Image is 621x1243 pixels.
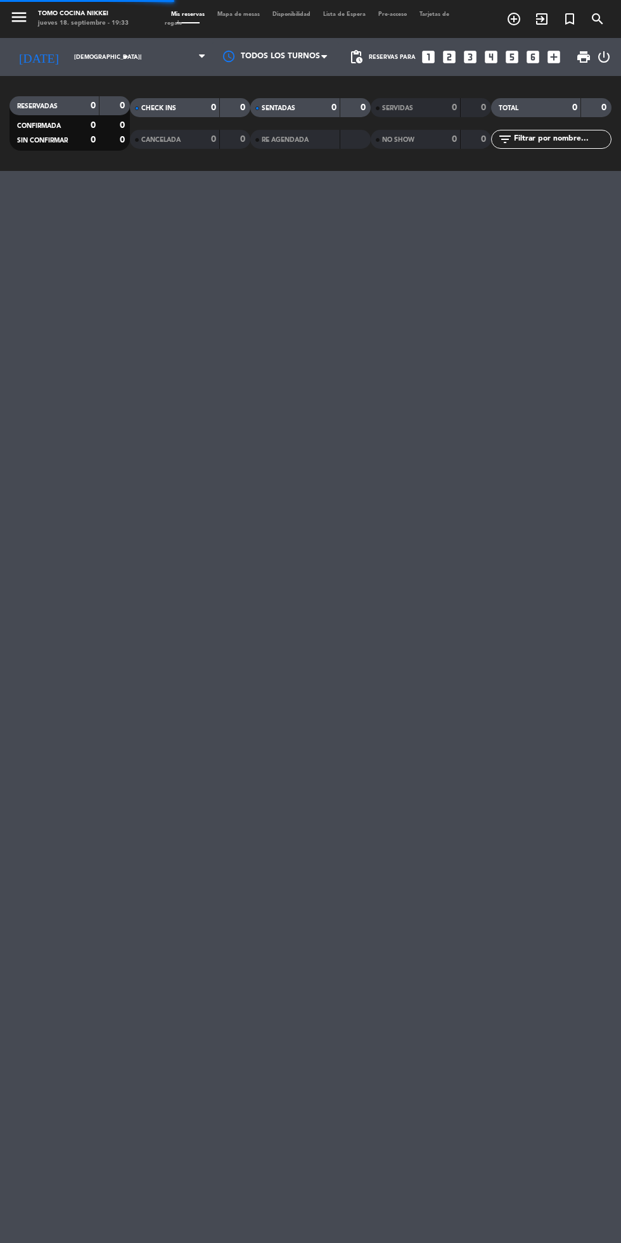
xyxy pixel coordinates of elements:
[17,137,68,144] span: SIN CONFIRMAR
[601,103,609,112] strong: 0
[382,137,414,143] span: NO SHOW
[266,11,317,17] span: Disponibilidad
[17,123,61,129] span: CONFIRMADA
[17,103,58,110] span: RESERVADAS
[576,49,591,65] span: print
[525,49,541,65] i: looks_6
[369,54,416,61] span: Reservas para
[499,105,518,111] span: TOTAL
[481,103,489,112] strong: 0
[141,105,176,111] span: CHECK INS
[38,9,129,19] div: Tomo Cocina Nikkei
[262,137,309,143] span: RE AGENDADA
[317,11,372,17] span: Lista de Espera
[38,19,129,28] div: jueves 18. septiembre - 19:33
[10,44,68,70] i: [DATE]
[596,49,611,65] i: power_settings_new
[420,49,437,65] i: looks_one
[452,135,457,144] strong: 0
[91,136,96,144] strong: 0
[441,49,458,65] i: looks_two
[534,11,549,27] i: exit_to_app
[504,49,520,65] i: looks_5
[120,121,127,130] strong: 0
[590,11,605,27] i: search
[572,103,577,112] strong: 0
[452,103,457,112] strong: 0
[382,105,413,111] span: SERVIDAS
[240,135,248,144] strong: 0
[546,49,562,65] i: add_box
[349,49,364,65] span: pending_actions
[10,8,29,30] button: menu
[118,49,133,65] i: arrow_drop_down
[596,38,611,76] div: LOG OUT
[497,132,513,147] i: filter_list
[331,103,336,112] strong: 0
[562,11,577,27] i: turned_in_not
[141,137,181,143] span: CANCELADA
[211,103,216,112] strong: 0
[361,103,368,112] strong: 0
[262,105,295,111] span: SENTADAS
[372,11,413,17] span: Pre-acceso
[462,49,478,65] i: looks_3
[91,121,96,130] strong: 0
[513,132,611,146] input: Filtrar por nombre...
[91,101,96,110] strong: 0
[481,135,489,144] strong: 0
[211,11,266,17] span: Mapa de mesas
[120,101,127,110] strong: 0
[483,49,499,65] i: looks_4
[211,135,216,144] strong: 0
[165,11,211,17] span: Mis reservas
[120,136,127,144] strong: 0
[10,8,29,27] i: menu
[240,103,248,112] strong: 0
[506,11,522,27] i: add_circle_outline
